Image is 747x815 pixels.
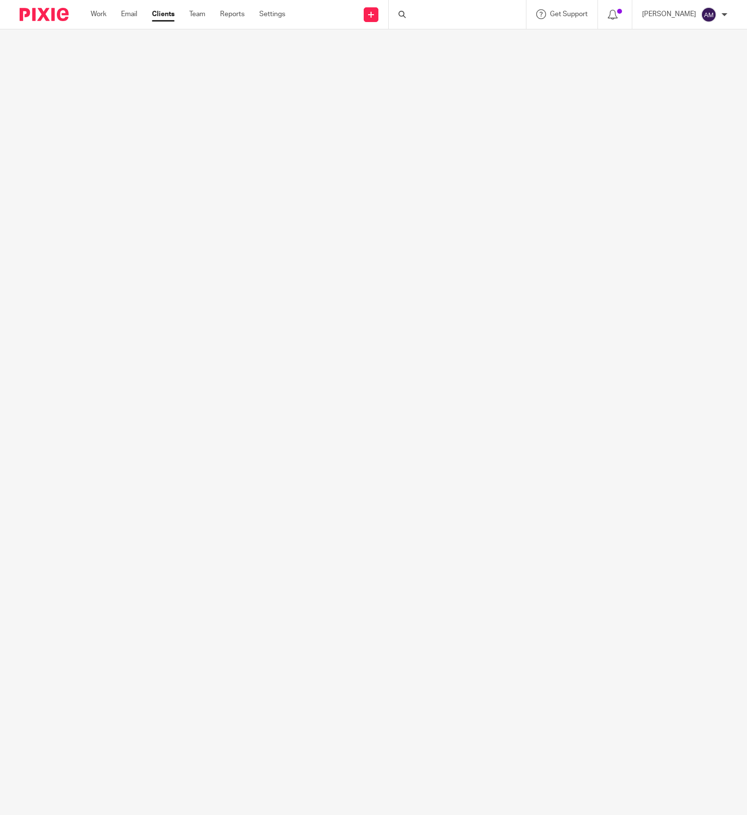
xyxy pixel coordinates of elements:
p: [PERSON_NAME] [642,9,696,19]
a: Reports [220,9,245,19]
a: Settings [259,9,285,19]
a: Work [91,9,106,19]
span: Get Support [550,11,588,18]
img: svg%3E [701,7,717,23]
a: Email [121,9,137,19]
a: Clients [152,9,174,19]
a: Team [189,9,205,19]
img: Pixie [20,8,69,21]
